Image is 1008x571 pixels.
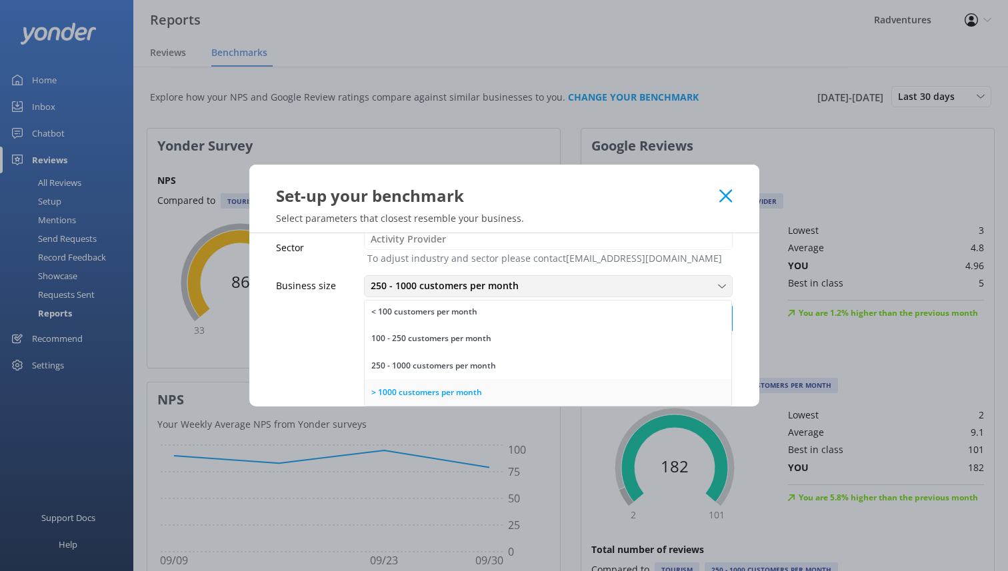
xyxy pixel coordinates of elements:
p: Select parameters that closest resemble your business. [249,212,759,225]
div: > 1000 customers per month [371,386,482,399]
div: < 100 customers per month [371,305,477,318]
button: Close [719,189,732,203]
div: 100 - 250 customers per month [371,332,491,345]
label: To adjust industry and sector please contact [EMAIL_ADDRESS][DOMAIN_NAME] [364,250,733,267]
label: Business size [276,275,356,296]
label: Sector [276,229,356,268]
div: 250 - 1000 customers per month [371,359,496,372]
span: 250 - 1000 customers per month [371,279,527,293]
div: Set-up your benchmark [276,185,720,207]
